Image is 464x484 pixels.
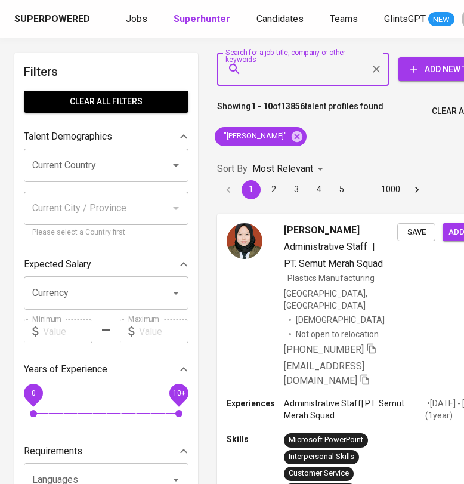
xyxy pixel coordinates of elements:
[289,451,354,463] div: Interpersonal Skills
[330,12,360,27] a: Teams
[284,241,367,252] span: Administrative Staff
[227,223,262,259] img: 5688fd22d924ffc89e52d1050ce4c826.png
[172,389,185,397] span: 10+
[24,439,188,463] div: Requirements
[24,444,82,458] p: Requirements
[332,180,351,199] button: Go to page 5
[24,252,188,276] div: Expected Salary
[168,285,184,301] button: Open
[24,357,188,381] div: Years of Experience
[310,180,329,199] button: Go to page 4
[14,13,92,26] a: Superpowered
[33,94,179,109] span: Clear All filters
[14,13,90,26] div: Superpowered
[24,62,188,81] h6: Filters
[256,12,306,27] a: Candidates
[289,434,363,446] div: Microsoft PowerPoint
[368,61,385,78] button: Clear
[251,101,273,111] b: 1 - 10
[330,13,358,24] span: Teams
[372,240,375,254] span: |
[284,223,360,238] span: [PERSON_NAME]
[215,127,307,146] div: "[PERSON_NAME]"
[284,288,397,312] div: [GEOGRAPHIC_DATA], [GEOGRAPHIC_DATA]
[407,180,426,199] button: Go to next page
[126,12,150,27] a: Jobs
[355,183,374,195] div: …
[252,158,327,180] div: Most Relevant
[252,162,313,176] p: Most Relevant
[126,13,147,24] span: Jobs
[217,162,248,176] p: Sort By
[24,91,188,113] button: Clear All filters
[384,13,426,24] span: GlintsGPT
[24,362,107,377] p: Years of Experience
[24,257,91,272] p: Expected Salary
[31,389,35,397] span: 0
[24,125,188,149] div: Talent Demographics
[215,131,294,142] span: "[PERSON_NAME]"
[296,328,379,340] p: Not open to relocation
[217,180,428,199] nav: pagination navigation
[378,180,404,199] button: Go to page 1000
[256,13,304,24] span: Candidates
[289,468,349,479] div: Customer Service
[287,273,375,283] span: Plastics Manufacturing
[284,258,383,269] span: PT. Semut Merah Squad
[242,180,261,199] button: page 1
[284,360,364,386] span: [EMAIL_ADDRESS][DOMAIN_NAME]
[168,157,184,174] button: Open
[43,319,92,343] input: Value
[174,12,233,27] a: Superhunter
[281,101,305,111] b: 13856
[287,180,306,199] button: Go to page 3
[227,397,284,409] p: Experiences
[284,397,425,421] p: Administrative Staff | PT. Semut Merah Squad
[174,13,230,24] b: Superhunter
[264,180,283,199] button: Go to page 2
[403,226,429,239] span: Save
[139,319,188,343] input: Value
[24,130,112,144] p: Talent Demographics
[296,314,386,326] span: [DEMOGRAPHIC_DATA]
[217,100,383,122] p: Showing of talent profiles found
[284,344,364,355] span: [PHONE_NUMBER]
[397,223,435,242] button: Save
[227,433,284,445] p: Skills
[384,12,454,27] a: GlintsGPT NEW
[32,227,180,239] p: Please select a Country first
[428,14,454,26] span: NEW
